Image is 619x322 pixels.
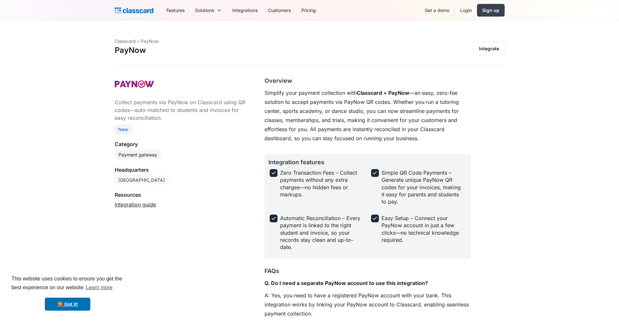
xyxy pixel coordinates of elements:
div: Headquarters [115,166,149,174]
strong: Classcard + PayNow [357,90,409,96]
a: Pricing [296,3,321,18]
a: dismiss cookie message [45,298,90,311]
div: Sign up [482,7,499,14]
a: Integrations [227,3,263,18]
a: Integration guide [115,201,156,208]
h1: PayNow [115,46,146,55]
div: Easy Setup – Connect your PayNow account in just a few clicks—no technical knowledge required. [381,215,465,244]
div: Collect payments via PayNow on Classcard using QR codes—auto-matched to students and invoices for... [115,98,252,122]
div: PayNow [141,38,159,44]
div: Category [115,140,138,148]
div: cookieconsent [5,269,130,317]
p: Simplify your payment collection with —an easy, zero-fee solution to accept payments via PayNow Q... [264,88,471,143]
div: [GEOGRAPHIC_DATA] [115,176,168,184]
div: Solutions [195,7,214,14]
a: learn more about cookies [85,283,113,292]
a: Logo [115,6,153,15]
a: Features [161,3,190,18]
strong: Q. Do I need a separate PayNow account to use this integration? [264,280,428,286]
a: Integrate [473,42,505,55]
a: Get a demo [419,3,455,18]
p: A: Yes, you need to have a registered PayNow account with your bank. This integration works by li... [264,291,471,318]
span: This website uses cookies to ensure you get the best experience on our website. [11,275,124,292]
div: + [137,38,140,44]
div: New [118,126,128,133]
div: Zero Transaction Fees – Collect payments without any extra charges—no hidden fees or markups. [280,169,363,198]
div: Resources [115,191,141,199]
div: Simple QR Code Payments – Generate unique PayNow QR codes for your invoices, making it easy for p... [381,169,465,205]
div: Solutions [190,3,227,18]
div: Classcard [115,38,136,44]
h2: Overview [264,76,292,85]
div: Automatic Reconciliation – Every payment is linked to the right student and invoice, so your reco... [280,215,363,251]
h2: FAQs [264,266,279,275]
a: Sign up [477,4,505,17]
h2: Integration features [268,158,467,167]
div: Payment gateway [119,151,157,158]
a: Customers [263,3,296,18]
a: Login [455,3,477,18]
